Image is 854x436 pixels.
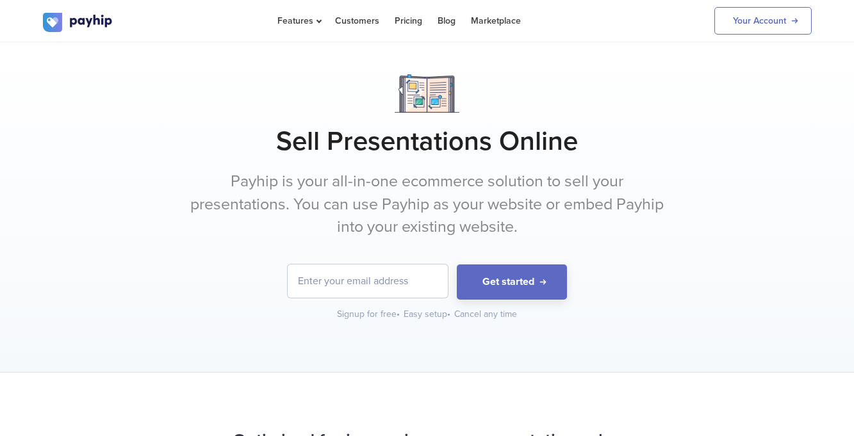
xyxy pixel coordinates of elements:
input: Enter your email address [288,264,448,298]
div: Cancel any time [454,308,517,321]
div: Signup for free [337,308,401,321]
button: Get started [457,264,567,300]
span: • [397,309,400,319]
p: Payhip is your all-in-one ecommerce solution to sell your presentations. You can use Payhip as yo... [187,170,668,239]
img: Notebook.png [395,74,459,113]
img: logo.svg [43,13,113,32]
h1: Sell Presentations Online [43,125,812,157]
a: Your Account [714,7,812,35]
span: • [447,309,450,319]
span: Features [277,15,320,26]
div: Easy setup [404,308,452,321]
